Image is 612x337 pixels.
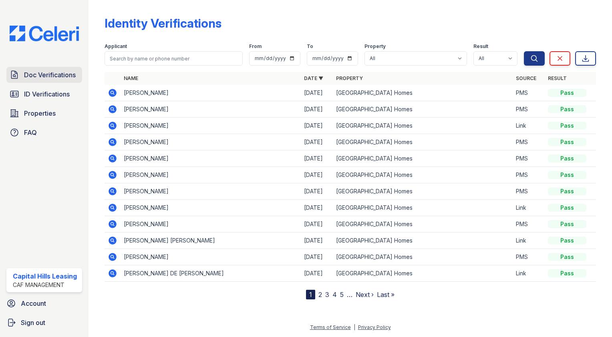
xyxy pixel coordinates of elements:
[13,281,77,289] div: CAF Management
[301,265,333,282] td: [DATE]
[121,150,300,167] td: [PERSON_NAME]
[6,105,82,121] a: Properties
[3,295,85,311] a: Account
[121,265,300,282] td: [PERSON_NAME] DE [PERSON_NAME]
[513,101,545,118] td: PMS
[548,237,586,245] div: Pass
[548,253,586,261] div: Pass
[513,118,545,134] td: Link
[548,220,586,228] div: Pass
[516,75,536,81] a: Source
[304,75,323,81] a: Date ▼
[333,216,513,233] td: [GEOGRAPHIC_DATA] Homes
[548,122,586,130] div: Pass
[548,204,586,212] div: Pass
[105,51,243,66] input: Search by name or phone number
[121,233,300,249] td: [PERSON_NAME] [PERSON_NAME]
[340,291,344,299] a: 5
[333,249,513,265] td: [GEOGRAPHIC_DATA] Homes
[364,43,386,50] label: Property
[301,183,333,200] td: [DATE]
[121,216,300,233] td: [PERSON_NAME]
[333,233,513,249] td: [GEOGRAPHIC_DATA] Homes
[333,85,513,101] td: [GEOGRAPHIC_DATA] Homes
[548,187,586,195] div: Pass
[121,200,300,216] td: [PERSON_NAME]
[310,324,351,330] a: Terms of Service
[354,324,355,330] div: |
[121,85,300,101] td: [PERSON_NAME]
[3,315,85,331] a: Sign out
[318,291,322,299] a: 2
[105,16,221,30] div: Identity Verifications
[333,200,513,216] td: [GEOGRAPHIC_DATA] Homes
[105,43,127,50] label: Applicant
[124,75,138,81] a: Name
[301,150,333,167] td: [DATE]
[3,26,85,41] img: CE_Logo_Blue-a8612792a0a2168367f1c8372b55b34899dd931a85d93a1a3d3e32e68fde9ad4.png
[6,67,82,83] a: Doc Verifications
[24,70,76,80] span: Doc Verifications
[548,75,567,81] a: Result
[513,265,545,282] td: Link
[333,118,513,134] td: [GEOGRAPHIC_DATA] Homes
[121,249,300,265] td: [PERSON_NAME]
[548,269,586,277] div: Pass
[356,291,374,299] a: Next ›
[358,324,391,330] a: Privacy Policy
[333,134,513,150] td: [GEOGRAPHIC_DATA] Homes
[473,43,488,50] label: Result
[513,249,545,265] td: PMS
[548,105,586,113] div: Pass
[24,128,37,137] span: FAQ
[121,167,300,183] td: [PERSON_NAME]
[121,118,300,134] td: [PERSON_NAME]
[513,150,545,167] td: PMS
[121,134,300,150] td: [PERSON_NAME]
[307,43,313,50] label: To
[121,101,300,118] td: [PERSON_NAME]
[301,85,333,101] td: [DATE]
[513,200,545,216] td: Link
[513,216,545,233] td: PMS
[301,249,333,265] td: [DATE]
[6,86,82,102] a: ID Verifications
[24,89,70,99] span: ID Verifications
[121,183,300,200] td: [PERSON_NAME]
[301,101,333,118] td: [DATE]
[513,167,545,183] td: PMS
[306,290,315,299] div: 1
[301,216,333,233] td: [DATE]
[333,183,513,200] td: [GEOGRAPHIC_DATA] Homes
[301,134,333,150] td: [DATE]
[548,154,586,162] div: Pass
[301,118,333,134] td: [DATE]
[548,171,586,179] div: Pass
[332,291,337,299] a: 4
[13,271,77,281] div: Capital Hills Leasing
[333,265,513,282] td: [GEOGRAPHIC_DATA] Homes
[347,290,352,299] span: …
[6,124,82,140] a: FAQ
[333,150,513,167] td: [GEOGRAPHIC_DATA] Homes
[513,233,545,249] td: Link
[548,138,586,146] div: Pass
[21,299,46,308] span: Account
[513,85,545,101] td: PMS
[249,43,262,50] label: From
[301,200,333,216] td: [DATE]
[325,291,329,299] a: 3
[301,167,333,183] td: [DATE]
[24,108,56,118] span: Properties
[336,75,363,81] a: Property
[21,318,45,327] span: Sign out
[301,233,333,249] td: [DATE]
[377,291,395,299] a: Last »
[333,101,513,118] td: [GEOGRAPHIC_DATA] Homes
[513,183,545,200] td: PMS
[513,134,545,150] td: PMS
[333,167,513,183] td: [GEOGRAPHIC_DATA] Homes
[548,89,586,97] div: Pass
